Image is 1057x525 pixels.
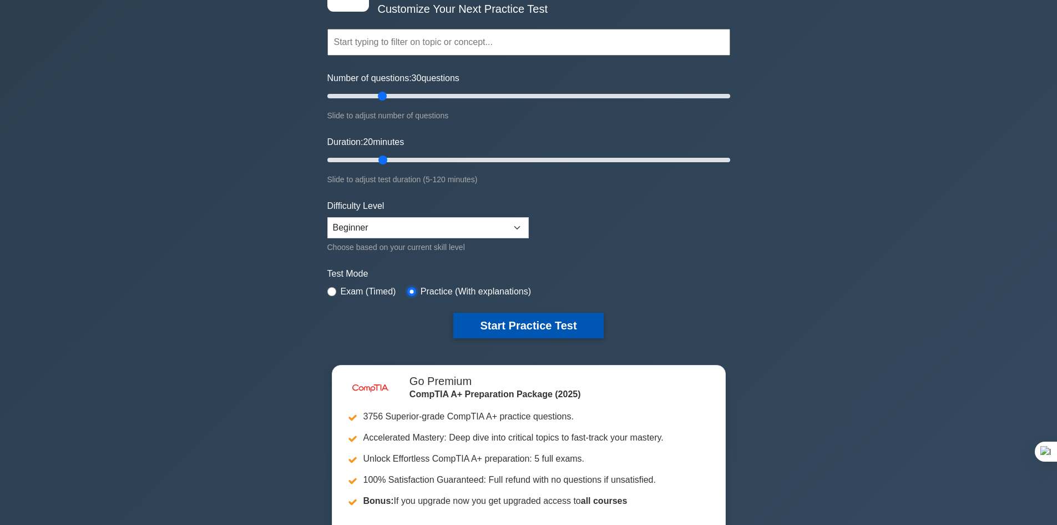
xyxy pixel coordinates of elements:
label: Test Mode [327,267,730,281]
input: Start typing to filter on topic or concept... [327,29,730,56]
span: 30 [412,73,422,83]
div: Slide to adjust test duration (5-120 minutes) [327,173,730,186]
label: Duration: minutes [327,136,404,149]
label: Difficulty Level [327,199,385,213]
label: Exam (Timed) [341,285,396,298]
span: 20 [363,137,373,147]
div: Choose based on your current skill level [327,241,529,254]
button: Start Practice Test [453,313,603,338]
label: Practice (With explanations) [421,285,531,298]
div: Slide to adjust number of questions [327,109,730,122]
label: Number of questions: questions [327,72,459,85]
